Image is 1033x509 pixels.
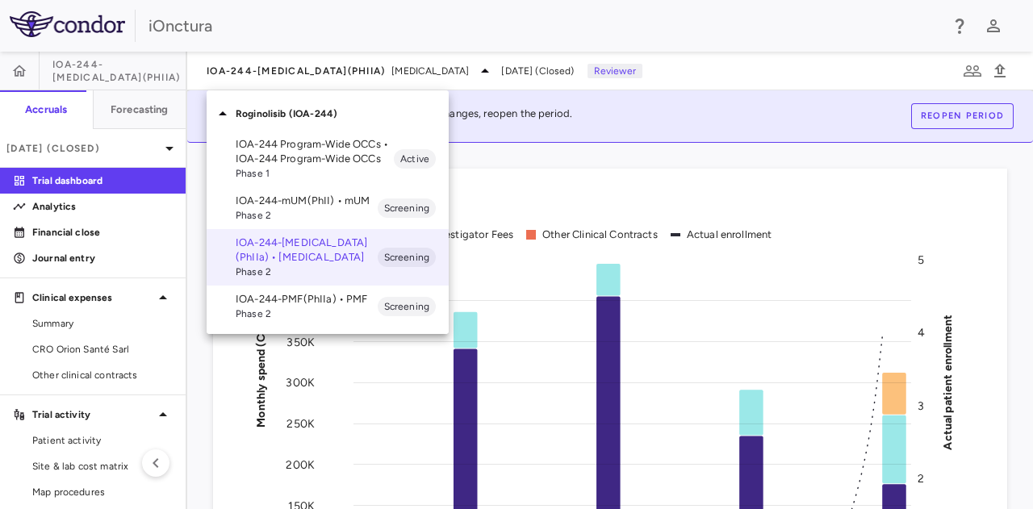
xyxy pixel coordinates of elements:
[236,307,378,321] span: Phase 2
[236,236,378,265] p: IOA-244-[MEDICAL_DATA](PhIIa) • [MEDICAL_DATA]
[207,131,449,187] div: IOA-244 Program-Wide OCCs • IOA-244 Program-Wide OCCsPhase 1Active
[378,201,436,215] span: Screening
[378,299,436,314] span: Screening
[378,250,436,265] span: Screening
[207,229,449,286] div: IOA-244-[MEDICAL_DATA](PhIIa) • [MEDICAL_DATA]Phase 2Screening
[236,137,394,166] p: IOA-244 Program-Wide OCCs • IOA-244 Program-Wide OCCs
[236,194,378,208] p: IOA-244-mUM(PhII) • mUM
[394,152,436,166] span: Active
[207,187,449,229] div: IOA-244-mUM(PhII) • mUMPhase 2Screening
[207,97,449,131] div: Roginolisib (IOA-244)
[236,106,449,121] p: Roginolisib (IOA-244)
[236,265,378,279] span: Phase 2
[207,286,449,328] div: IOA-244-PMF(PhIIa) • PMFPhase 2Screening
[236,208,378,223] span: Phase 2
[236,292,378,307] p: IOA-244-PMF(PhIIa) • PMF
[236,166,394,181] span: Phase 1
